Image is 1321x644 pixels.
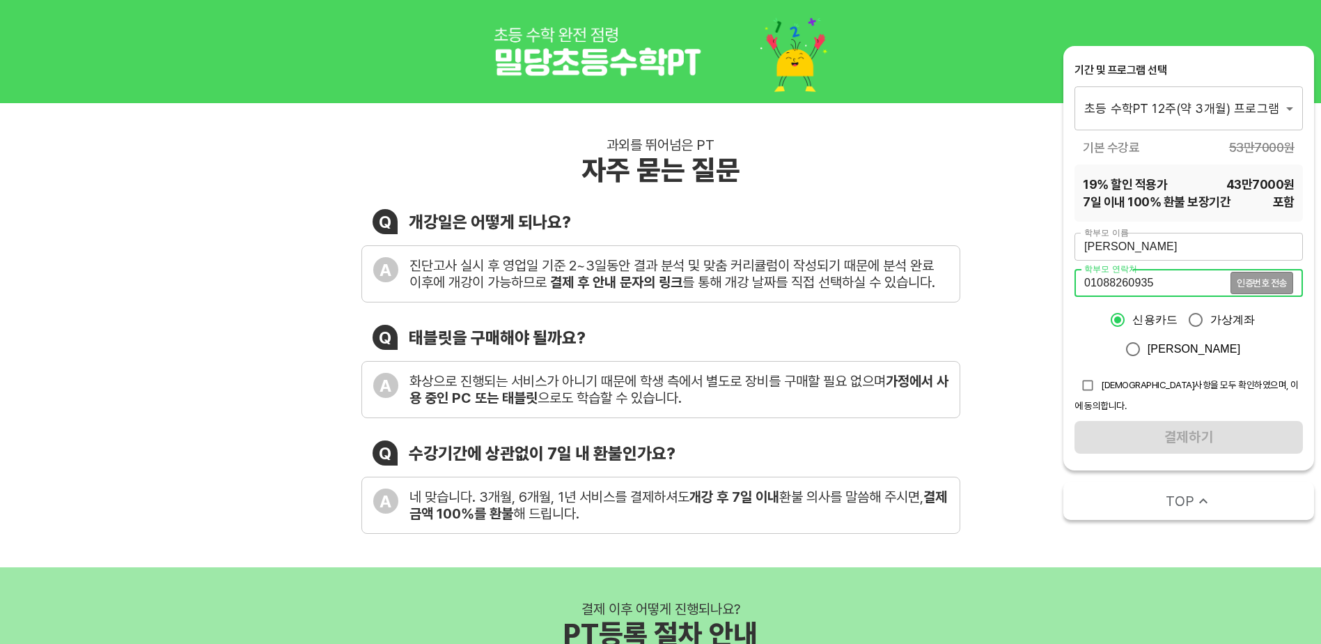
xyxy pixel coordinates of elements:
[1210,312,1256,328] span: 가상계좌
[1083,139,1139,156] span: 기본 수강료
[1074,86,1303,130] div: 초등 수학PT 12주(약 3개월) 프로그램
[1229,139,1295,156] span: 53만7000 원
[1074,233,1303,261] input: 학부모 이름을 입력해주세요
[409,373,948,406] b: 가정에서 사용 중인 PC 또는 태블릿
[1226,176,1295,193] span: 43만7000 원
[373,440,398,466] div: Q
[373,325,398,350] div: Q
[373,373,398,398] div: A
[550,274,682,291] b: 결제 후 안내 문자의 링크
[581,601,740,618] div: 결제 이후 어떻게 진행되나요?
[1063,482,1314,520] button: TOP
[373,257,398,282] div: A
[409,328,586,348] div: 태블릿을 구매해야 될까요?
[1074,269,1230,297] input: 학부모 연락처를 입력해주세요
[409,212,571,232] div: 개강일은 어떻게 되나요?
[1083,176,1167,193] span: 19 % 할인 적용가
[409,257,948,291] div: 진단고사 실시 후 영업일 기준 2~3일동안 결과 분석 및 맞춤 커리큘럼이 작성되기 때문에 분석 완료 이후에 개강이 가능하므로 를 통해 개강 날짜를 직접 선택하실 수 있습니다.
[689,489,779,505] b: 개강 후 7일 이내
[1083,193,1230,210] span: 7 일 이내 100% 환불 보장기간
[494,11,828,92] img: 1
[1074,63,1303,78] div: 기간 및 프로그램 선택
[373,489,398,514] div: A
[1074,379,1299,411] span: [DEMOGRAPHIC_DATA]사항을 모두 확인하였으며, 이에 동의합니다.
[409,489,947,522] b: 결제금액 100%를 환불
[1166,491,1194,511] span: TOP
[1273,193,1295,210] span: 포함
[581,153,740,187] div: 자주 묻는 질문
[1230,272,1293,294] button: 인증번호 전송
[373,209,398,234] div: Q
[1237,278,1287,288] span: 인증번호 전송
[1148,341,1241,358] span: [PERSON_NAME]
[607,137,714,153] div: 과외를 뛰어넘은 PT
[409,373,948,406] div: 화상으로 진행되는 서비스가 아니기 때문에 학생 측에서 별도로 장비를 구매할 필요 없으며 으로도 학습할 수 있습니다.
[409,443,675,463] div: 수강기간에 상관없이 7일 내 환불인가요?
[1132,312,1178,328] span: 신용카드
[409,489,948,522] div: 네 맞습니다. 3개월, 6개월, 1년 서비스를 결제하셔도 환불 의사를 말씀해 주시면, 해 드립니다.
